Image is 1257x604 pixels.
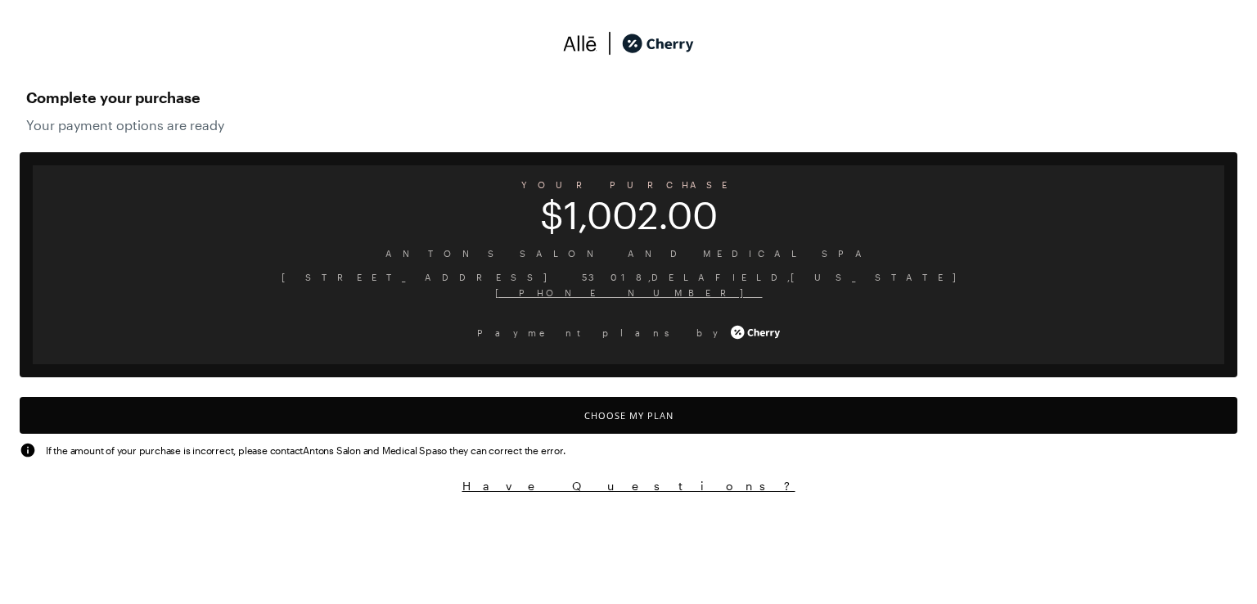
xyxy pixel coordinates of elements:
span: Complete your purchase [26,84,1231,110]
img: cherry_white_logo-JPerc-yG.svg [731,320,780,345]
span: If the amount of your purchase is incorrect, please contact Antons Salon and Medical Spa so they ... [46,443,565,458]
span: [STREET_ADDRESS] 53018 , Delafield , [US_STATE] [46,269,1211,285]
span: $1,002.00 [33,204,1224,226]
span: Antons Salon and Medical Spa [46,246,1211,261]
button: Have Questions? [20,478,1237,494]
img: svg%3e [20,442,36,458]
span: Payment plans by [477,325,728,340]
img: cherry_black_logo-DrOE_MJI.svg [622,31,694,56]
span: Your payment options are ready [26,117,1231,133]
img: svg%3e [597,31,622,56]
button: Choose My Plan [20,397,1237,434]
span: YOUR PURCHASE [33,174,1224,196]
img: svg%3e [563,31,597,56]
span: [PHONE_NUMBER] [46,285,1211,300]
